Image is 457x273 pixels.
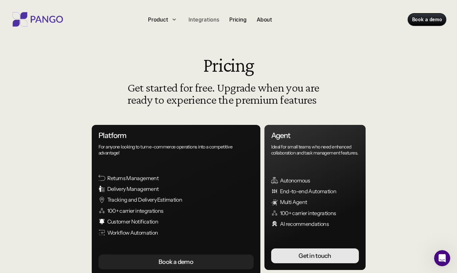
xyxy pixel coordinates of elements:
[189,15,219,24] p: Integrations
[186,14,222,25] a: Integrations
[434,250,450,266] iframe: Intercom live chat
[257,15,272,24] p: About
[148,15,168,24] p: Product
[227,14,249,25] a: Pricing
[229,15,247,24] p: Pricing
[408,13,446,26] a: Book a demo
[254,14,275,25] a: About
[412,16,442,23] p: Book a demo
